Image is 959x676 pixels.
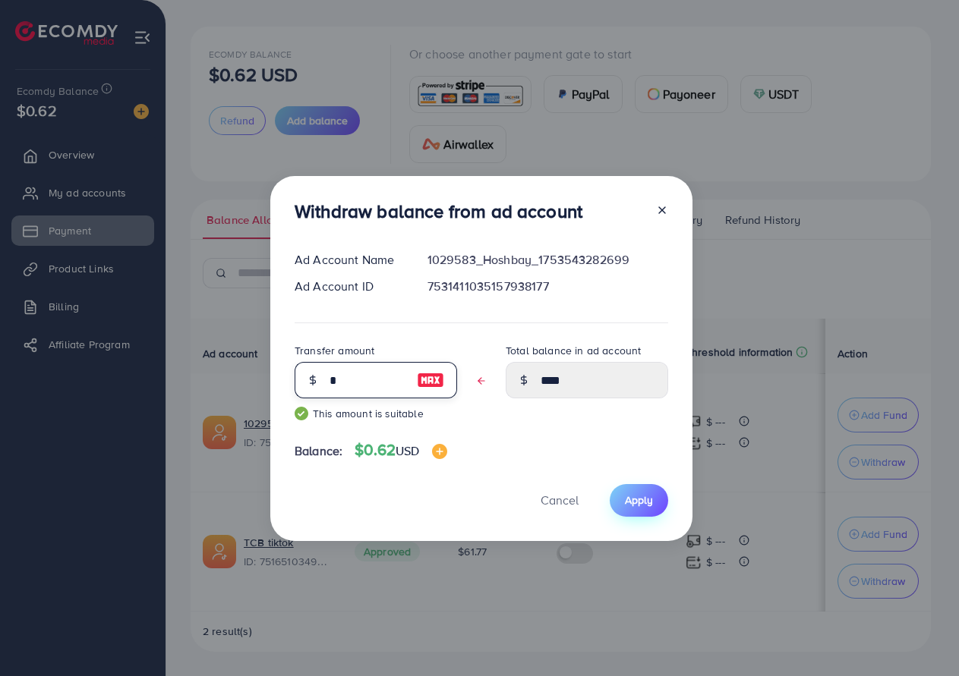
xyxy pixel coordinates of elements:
[295,406,457,421] small: This amount is suitable
[295,200,582,222] h3: Withdraw balance from ad account
[295,407,308,420] img: guide
[355,441,446,460] h4: $0.62
[396,442,419,459] span: USD
[415,251,680,269] div: 1029583_Hoshbay_1753543282699
[625,492,653,508] span: Apply
[541,492,579,508] span: Cancel
[894,608,948,665] iframe: Chat
[506,343,641,358] label: Total balance in ad account
[432,444,447,459] img: image
[522,484,598,517] button: Cancel
[415,278,680,295] div: 7531411035157938177
[417,371,444,389] img: image
[282,251,415,269] div: Ad Account Name
[295,343,374,358] label: Transfer amount
[295,442,342,460] span: Balance:
[282,278,415,295] div: Ad Account ID
[610,484,668,517] button: Apply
